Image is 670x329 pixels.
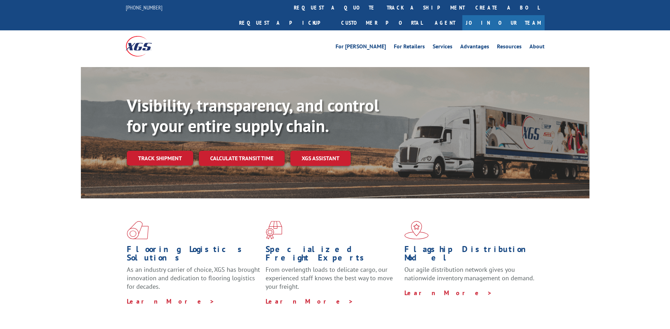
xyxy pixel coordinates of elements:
a: [PHONE_NUMBER] [126,4,162,11]
h1: Specialized Freight Experts [266,245,399,265]
a: For Retailers [394,44,425,52]
a: Learn More > [127,297,215,305]
span: As an industry carrier of choice, XGS has brought innovation and dedication to flooring logistics... [127,265,260,291]
img: xgs-icon-focused-on-flooring-red [266,221,282,239]
a: Services [433,44,452,52]
a: Resources [497,44,522,52]
a: Customer Portal [336,15,428,30]
a: Learn More > [404,289,492,297]
h1: Flooring Logistics Solutions [127,245,260,265]
a: Track shipment [127,151,193,166]
a: XGS ASSISTANT [290,151,351,166]
h1: Flagship Distribution Model [404,245,538,265]
a: Join Our Team [462,15,545,30]
img: xgs-icon-flagship-distribution-model-red [404,221,429,239]
a: Request a pickup [234,15,336,30]
a: For [PERSON_NAME] [336,44,386,52]
a: Advantages [460,44,489,52]
a: Learn More > [266,297,354,305]
a: Calculate transit time [199,151,285,166]
p: From overlength loads to delicate cargo, our experienced staff knows the best way to move your fr... [266,265,399,297]
b: Visibility, transparency, and control for your entire supply chain. [127,94,379,137]
a: Agent [428,15,462,30]
img: xgs-icon-total-supply-chain-intelligence-red [127,221,149,239]
a: About [529,44,545,52]
span: Our agile distribution network gives you nationwide inventory management on demand. [404,265,534,282]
